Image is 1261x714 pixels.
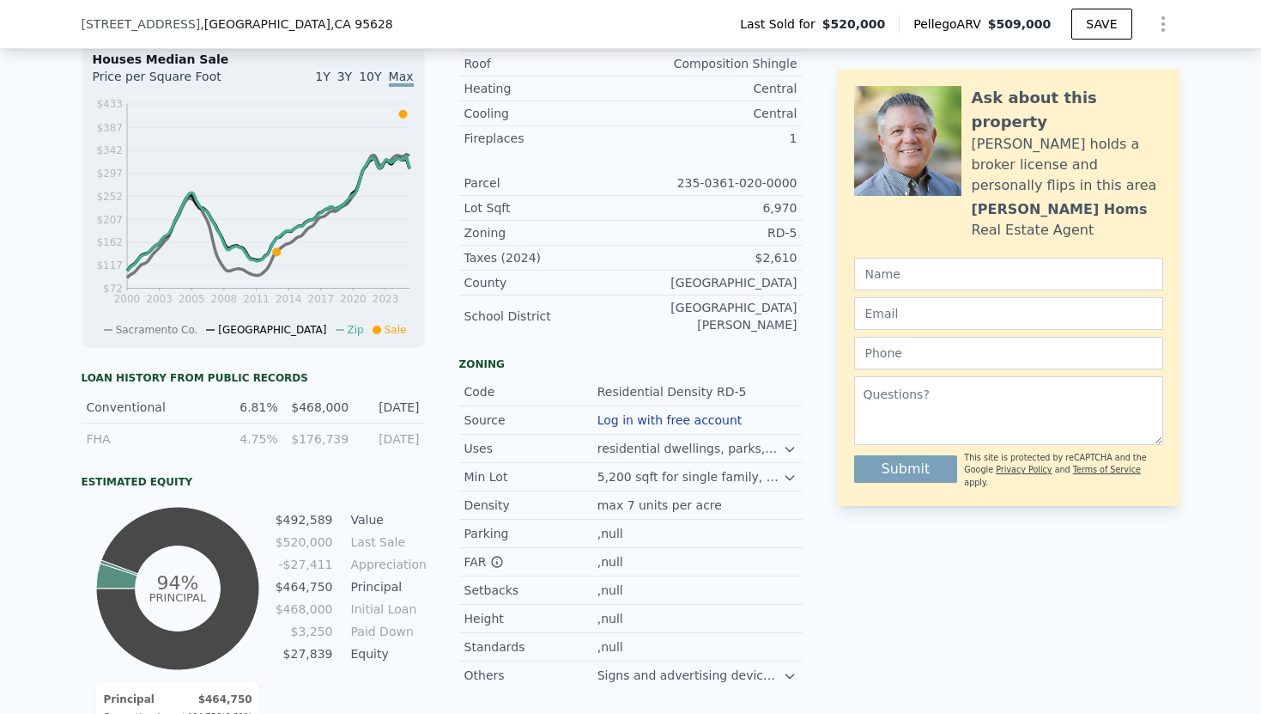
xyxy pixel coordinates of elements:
[464,497,597,514] div: Density
[96,236,123,248] tspan: $162
[275,644,334,663] td: $27,839
[359,399,419,416] div: [DATE]
[597,582,627,599] div: ,null
[149,590,207,603] tspan: Principal
[631,199,797,217] div: 6,970
[164,689,253,710] td: $464,750
[103,283,123,295] tspan: $72
[464,468,597,485] div: Min Lot
[96,259,123,272] tspan: $117
[631,249,797,266] div: $2,610
[96,214,123,226] tspan: $207
[740,15,822,33] span: Last Sold for
[631,55,797,72] div: Composition Shingle
[1073,465,1141,474] a: Terms of Service
[464,440,597,457] div: Uses
[116,324,198,336] span: Sacramento Co.
[972,86,1163,134] div: Ask about this property
[854,258,1163,290] input: Name
[348,644,425,663] td: Equity
[275,577,334,596] td: $464,750
[87,430,208,448] div: FHA
[348,324,364,336] span: Zip
[146,293,173,305] tspan: 2003
[464,249,631,266] div: Taxes (2024)
[464,199,631,217] div: Lot Sqft
[464,105,631,122] div: Cooling
[348,510,425,529] td: Value
[348,600,425,619] td: Initial Loan
[217,399,277,416] div: 6.81%
[359,430,419,448] div: [DATE]
[464,610,597,627] div: Height
[372,293,398,305] tspan: 2023
[964,452,1162,489] div: This site is protected by reCAPTCHA and the Google and apply.
[93,68,253,95] div: Price per Square Foot
[464,638,597,656] div: Standards
[459,357,803,371] div: Zoning
[464,525,597,542] div: Parking
[157,572,199,594] tspan: 94%
[359,70,381,83] span: 10Y
[96,168,123,180] tspan: $297
[1146,7,1180,41] button: Show Options
[464,582,597,599] div: Setbacks
[597,667,784,684] div: Signs and advertising devices regulated by Section 502-18(f)
[464,80,631,97] div: Heating
[210,293,237,305] tspan: 2008
[597,440,784,457] div: residential dwellings, parks, playgrounds, community centers, swimming clubs, tennis clubs, schoo...
[96,122,123,134] tspan: $387
[275,555,334,574] td: -$27,411
[217,430,277,448] div: 4.75%
[464,174,631,192] div: Parcel
[972,199,1148,220] div: [PERSON_NAME] Homs
[348,622,425,641] td: Paid Down
[464,308,631,325] div: School District
[87,399,208,416] div: Conventional
[464,667,597,684] div: Others
[178,293,204,305] tspan: 2005
[597,553,627,571] div: ,null
[597,610,627,627] div: ,null
[315,70,330,83] span: 1Y
[340,293,367,305] tspan: 2020
[275,533,334,552] td: $520,000
[82,475,425,489] div: Estimated Equity
[464,130,631,147] div: Fireplaces
[337,70,352,83] span: 3Y
[631,299,797,333] div: [GEOGRAPHIC_DATA][PERSON_NAME]
[631,130,797,147] div: 1
[96,98,123,110] tspan: $433
[275,600,334,619] td: $468,000
[348,555,425,574] td: Appreciation
[854,455,958,483] button: Submit
[464,224,631,241] div: Zoning
[854,297,1163,330] input: Email
[389,70,414,87] span: Max
[597,468,784,485] div: 5,200 sqft for single family, 8,500 sqft for duplexes
[307,293,334,305] tspan: 2017
[972,134,1163,196] div: [PERSON_NAME] holds a broker license and personally flips in this area
[854,337,1163,369] input: Phone
[82,15,201,33] span: [STREET_ADDRESS]
[972,220,1094,241] div: Real Estate Agent
[996,465,1052,474] a: Privacy Policy
[631,80,797,97] div: Central
[464,412,597,429] div: Source
[597,383,750,400] div: Residential Density RD-5
[93,51,414,68] div: Houses Median Sale
[200,15,392,33] span: , [GEOGRAPHIC_DATA]
[275,622,334,641] td: $3,250
[103,689,164,710] td: Principal
[275,293,301,305] tspan: 2014
[631,274,797,291] div: [GEOGRAPHIC_DATA]
[385,324,407,336] span: Sale
[597,413,743,427] button: Log in with free account
[113,293,140,305] tspan: 2000
[288,430,349,448] div: $176,739
[631,105,797,122] div: Central
[597,638,627,656] div: ,null
[243,293,270,305] tspan: 2011
[631,174,797,192] div: 235-0361-020-0000
[288,399,349,416] div: $468,000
